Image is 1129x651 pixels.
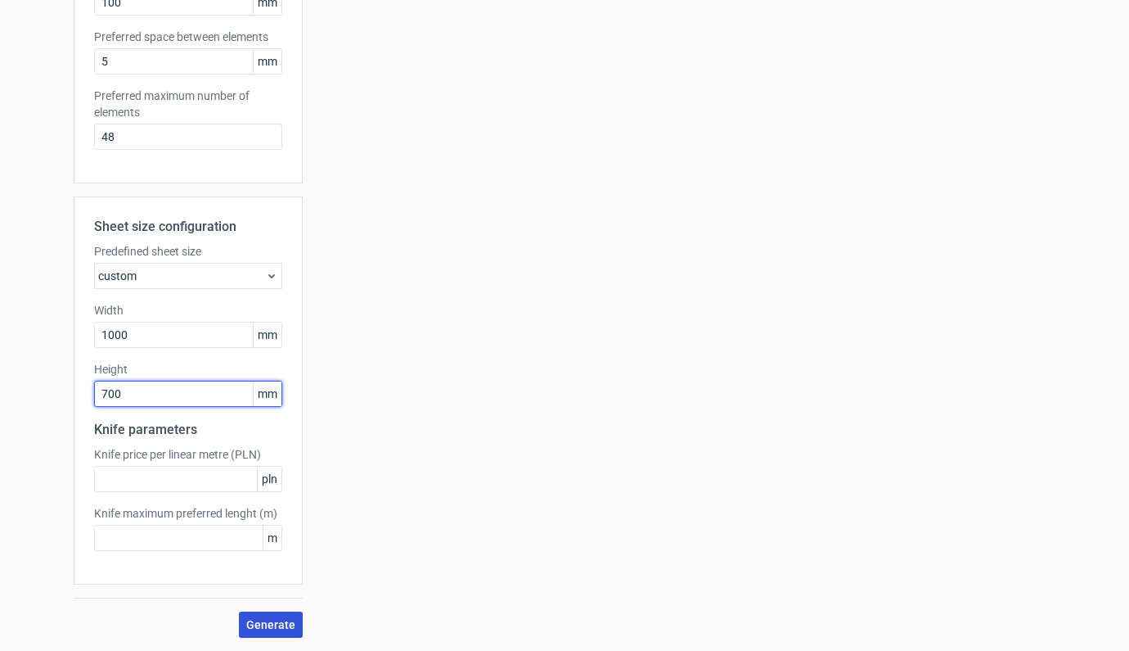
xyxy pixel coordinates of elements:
input: custom [94,322,282,348]
label: Knife maximum preferred lenght (m) [94,505,282,522]
label: Predefined sheet size [94,243,282,260]
label: Preferred space between elements [94,29,282,45]
h2: Knife parameters [94,420,282,440]
span: mm [253,49,281,74]
label: Preferred maximum number of elements [94,88,282,120]
label: Height [94,361,282,377]
label: Knife price per linear metre (PLN) [94,446,282,463]
div: custom [94,263,282,289]
span: mm [253,323,281,347]
label: Width [94,302,282,319]
span: mm [253,382,281,406]
button: Generate [239,612,303,638]
input: custom [94,381,282,407]
span: m [263,526,281,550]
h2: Sheet size configuration [94,217,282,237]
span: pln [257,467,281,491]
span: Generate [246,619,295,631]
